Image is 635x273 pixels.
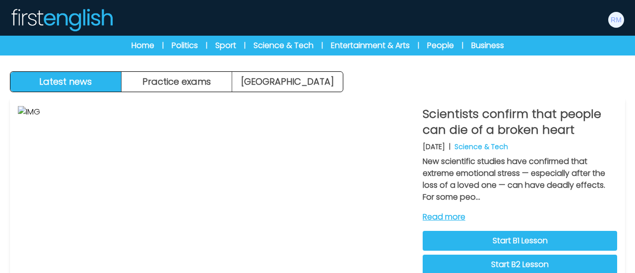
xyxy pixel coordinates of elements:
span: | [244,41,246,51]
p: New scientific studies have confirmed that extreme emotional stress — especially after the loss o... [423,156,617,203]
span: | [462,41,463,51]
a: Business [471,40,504,52]
button: Latest news [10,72,122,92]
p: [DATE] [423,142,445,152]
span: | [321,41,323,51]
a: People [427,40,454,52]
a: Science & Tech [254,40,314,52]
span: | [162,41,164,51]
span: | [206,41,207,51]
a: Entertainment & Arts [331,40,410,52]
a: [GEOGRAPHIC_DATA] [232,72,343,92]
a: Read more [423,211,617,223]
span: | [418,41,419,51]
a: Home [131,40,154,52]
a: Sport [215,40,236,52]
p: Science & Tech [454,142,508,152]
a: Start B1 Lesson [423,231,617,251]
b: | [449,142,450,152]
img: Logo [10,8,113,32]
p: Scientists confirm that people can die of a broken heart [423,106,617,138]
img: Rita Martella [608,12,624,28]
a: Politics [172,40,198,52]
button: Practice exams [122,72,233,92]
